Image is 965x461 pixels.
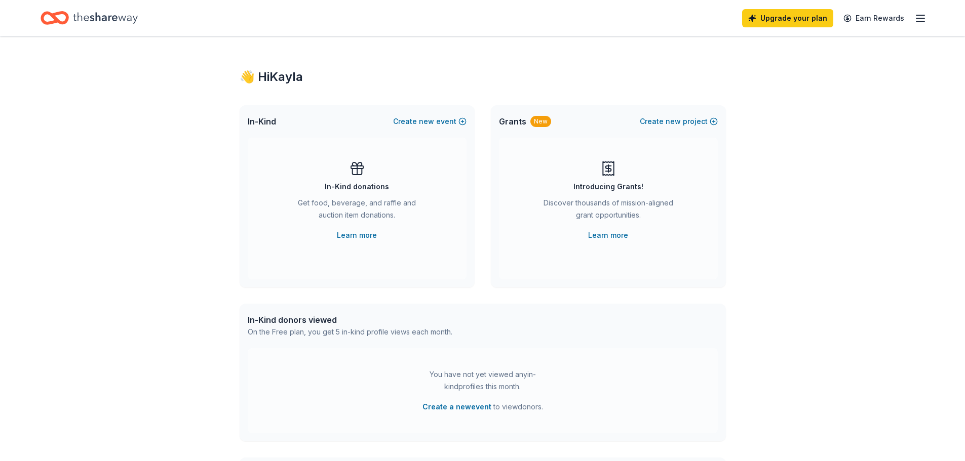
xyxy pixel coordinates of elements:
span: Grants [499,115,526,128]
div: On the Free plan, you get 5 in-kind profile views each month. [248,326,452,338]
span: In-Kind [248,115,276,128]
button: Create a newevent [422,401,491,413]
div: In-Kind donors viewed [248,314,452,326]
span: new [666,115,681,128]
span: new [419,115,434,128]
button: Createnewproject [640,115,718,128]
a: Earn Rewards [837,9,910,27]
div: In-Kind donations [325,181,389,193]
span: to view donors . [422,401,543,413]
div: Discover thousands of mission-aligned grant opportunities. [539,197,677,225]
div: Introducing Grants! [573,181,643,193]
a: Home [41,6,138,30]
div: Get food, beverage, and raffle and auction item donations. [288,197,426,225]
button: Createnewevent [393,115,467,128]
a: Learn more [588,229,628,241]
a: Upgrade your plan [742,9,833,27]
div: You have not yet viewed any in-kind profiles this month. [419,368,546,393]
div: New [530,116,551,127]
a: Learn more [337,229,377,241]
div: 👋 Hi Kayla [240,69,726,85]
